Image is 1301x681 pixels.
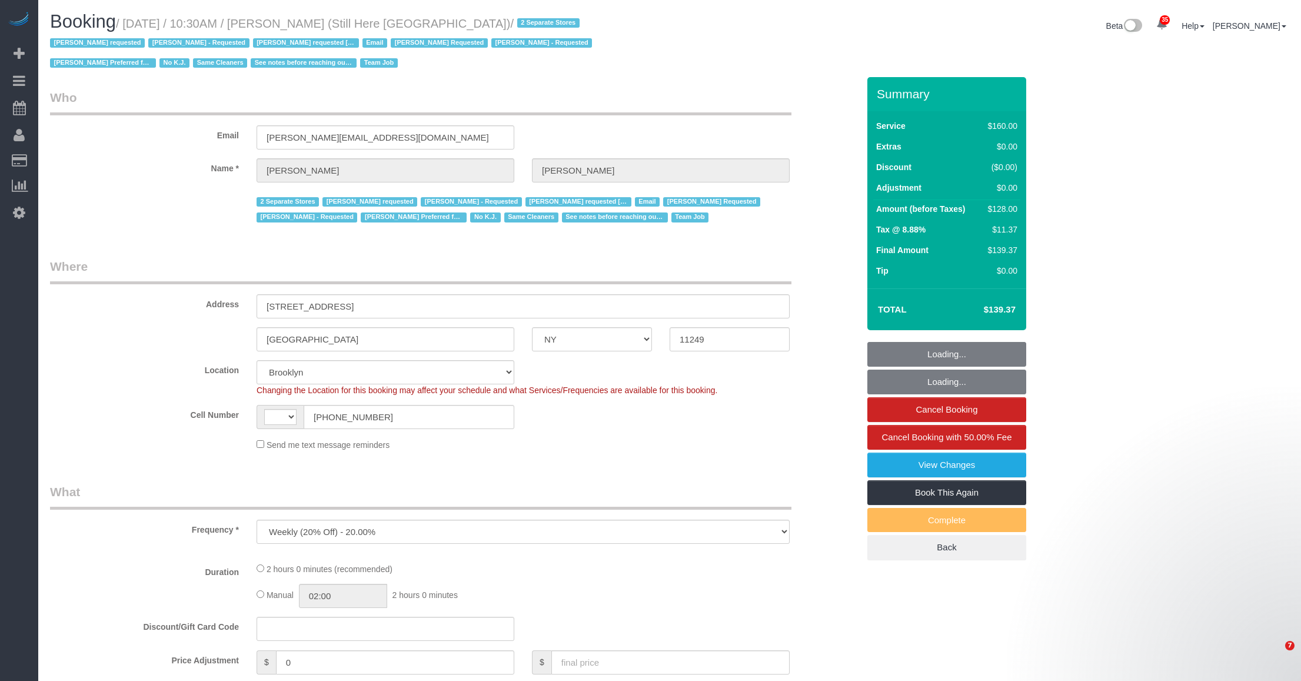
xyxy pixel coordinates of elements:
legend: What [50,483,791,510]
small: / [DATE] / 10:30AM / [PERSON_NAME] (Still Here [GEOGRAPHIC_DATA]) [50,17,595,70]
a: Help [1182,21,1204,31]
label: Address [41,294,248,310]
strong: Total [878,304,907,314]
span: 35 [1160,15,1170,25]
div: $0.00 [983,182,1017,194]
span: / [50,17,595,70]
span: Team Job [671,212,709,222]
legend: Who [50,89,791,115]
span: No K.J. [470,212,500,222]
div: $160.00 [983,120,1017,132]
div: $139.37 [983,244,1017,256]
span: 2 hours 0 minutes [392,590,458,600]
span: Same Cleaners [504,212,558,222]
span: Changing the Location for this booking may affect your schedule and what Services/Frequencies are... [257,386,717,395]
span: Same Cleaners [193,58,247,68]
span: See notes before reaching out to customer [562,212,668,222]
span: 7 [1285,641,1295,650]
label: Tip [876,265,889,277]
input: final price [551,650,790,675]
h3: Summary [877,87,1020,101]
a: Cancel Booking with 50.00% Fee [867,425,1026,450]
img: New interface [1123,19,1142,34]
label: Name * [41,158,248,174]
input: Email [257,125,514,150]
img: Automaid Logo [7,12,31,28]
div: $128.00 [983,203,1017,215]
label: Frequency * [41,520,248,536]
input: Last Name [532,158,790,182]
label: Price Adjustment [41,650,248,666]
span: [PERSON_NAME] requested [STREET_ADDRESS] [253,38,359,48]
span: Email [635,197,660,207]
label: Discount [876,161,911,173]
span: [PERSON_NAME] - Requested [421,197,521,207]
input: City [257,327,514,351]
span: Email [362,38,388,48]
span: [PERSON_NAME] Preferred for [STREET_ADDRESS][PERSON_NAME] [50,58,156,68]
div: ($0.00) [983,161,1017,173]
label: Final Amount [876,244,929,256]
span: 2 Separate Stores [257,197,319,207]
label: Discount/Gift Card Code [41,617,248,633]
input: Zip Code [670,327,790,351]
span: $ [257,650,276,675]
a: Cancel Booking [867,397,1026,422]
div: $11.37 [983,224,1017,235]
label: Service [876,120,906,132]
span: [PERSON_NAME] Requested [663,197,760,207]
span: [PERSON_NAME] requested [STREET_ADDRESS] [525,197,631,207]
a: View Changes [867,453,1026,477]
input: Cell Number [304,405,514,429]
span: [PERSON_NAME] - Requested [491,38,592,48]
span: [PERSON_NAME] Requested [391,38,488,48]
label: Duration [41,562,248,578]
div: $0.00 [983,265,1017,277]
span: Cancel Booking with 50.00% Fee [882,432,1012,442]
span: Booking [50,11,116,32]
a: Back [867,535,1026,560]
label: Location [41,360,248,376]
a: Beta [1106,21,1143,31]
div: $0.00 [983,141,1017,152]
span: [PERSON_NAME] requested [322,197,417,207]
a: [PERSON_NAME] [1213,21,1286,31]
span: [PERSON_NAME] - Requested [257,212,357,222]
input: First Name [257,158,514,182]
legend: Where [50,258,791,284]
h4: $139.37 [949,305,1016,315]
span: Send me text message reminders [267,440,390,450]
label: Amount (before Taxes) [876,203,965,215]
span: 2 hours 0 minutes (recommended) [267,564,392,574]
span: Team Job [360,58,398,68]
label: Email [41,125,248,141]
span: [PERSON_NAME] requested [50,38,145,48]
span: No K.J. [159,58,189,68]
iframe: Intercom live chat [1261,641,1289,669]
label: Cell Number [41,405,248,421]
span: Manual [267,590,294,600]
span: [PERSON_NAME] Preferred for [STREET_ADDRESS][PERSON_NAME] [361,212,467,222]
a: Book This Again [867,480,1026,505]
label: Adjustment [876,182,921,194]
span: 2 Separate Stores [517,18,580,28]
label: Extras [876,141,901,152]
a: 35 [1150,12,1173,38]
label: Tax @ 8.88% [876,224,926,235]
span: See notes before reaching out to customer [251,58,357,68]
span: $ [532,650,551,675]
span: [PERSON_NAME] - Requested [148,38,249,48]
